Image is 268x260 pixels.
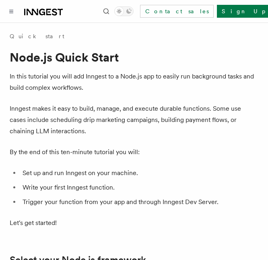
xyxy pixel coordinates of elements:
h1: Node.js Quick Start [10,50,258,64]
li: Trigger your function from your app and through Inngest Dev Server. [20,196,258,208]
button: Find something... [101,6,111,16]
p: In this tutorial you will add Inngest to a Node.js app to easily run background tasks and build c... [10,71,258,93]
a: Quick start [10,32,64,40]
button: Toggle navigation [6,6,16,16]
li: Write your first Inngest function. [20,182,258,193]
a: Contact sales [140,5,214,18]
p: Inngest makes it easy to build, manage, and execute durable functions. Some use cases include sch... [10,103,258,137]
button: Toggle dark mode [114,6,134,16]
p: By the end of this ten-minute tutorial you will: [10,147,258,158]
p: Let's get started! [10,217,258,229]
li: Set up and run Inngest on your machine. [20,167,258,179]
